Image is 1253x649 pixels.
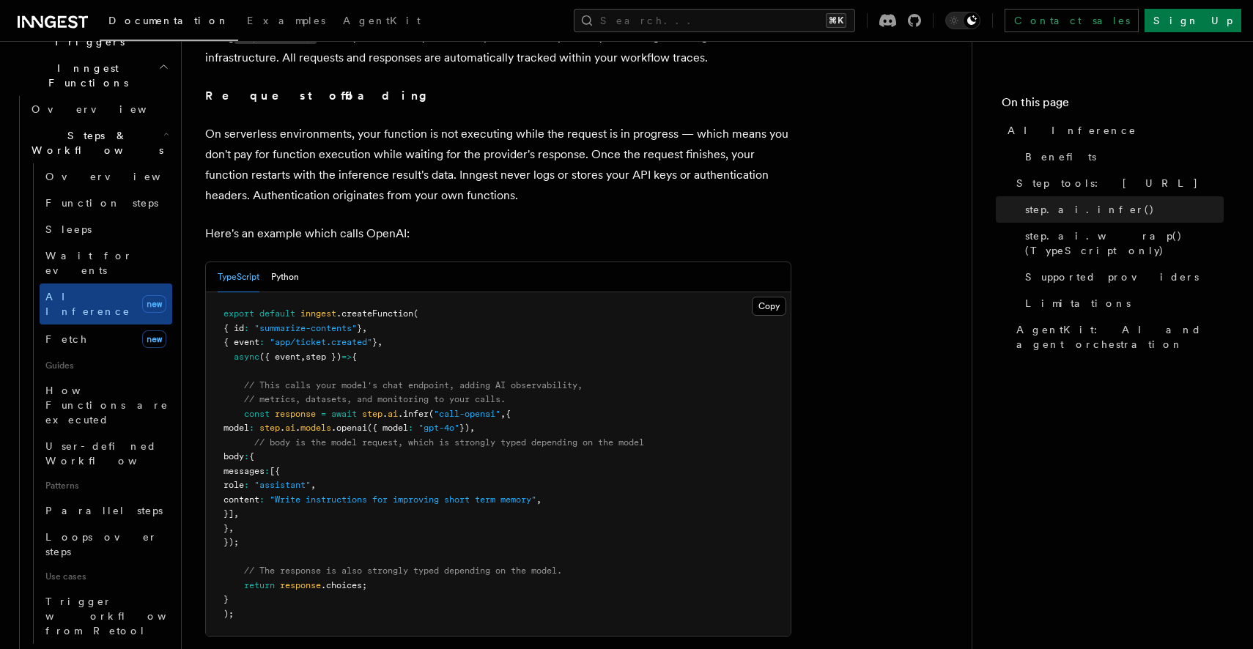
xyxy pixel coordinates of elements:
[12,55,172,96] button: Inngest Functions
[223,323,244,333] span: { id
[362,323,367,333] span: ,
[331,423,367,433] span: .openai
[40,163,172,190] a: Overview
[752,297,786,316] button: Copy
[826,13,846,28] kbd: ⌘K
[362,409,382,419] span: step
[254,323,357,333] span: "summarize-contents"
[300,423,331,433] span: models
[259,337,265,347] span: :
[218,262,259,292] button: TypeScript
[259,423,280,433] span: step
[244,480,249,490] span: :
[223,451,244,461] span: body
[280,423,285,433] span: .
[40,474,172,497] span: Patterns
[40,216,172,242] a: Sleeps
[223,508,234,519] span: }]
[336,308,413,319] span: .createFunction
[1145,9,1241,32] a: Sign Up
[244,394,506,404] span: // metrics, datasets, and monitoring to your calls.
[40,190,172,216] a: Function steps
[40,588,172,644] a: Trigger workflows from Retool
[45,171,196,182] span: Overview
[1019,144,1224,170] a: Benefits
[26,163,172,644] div: Steps & Workflows
[45,250,133,276] span: Wait for events
[244,451,249,461] span: :
[244,323,249,333] span: :
[247,15,325,26] span: Examples
[341,352,352,362] span: =>
[249,451,254,461] span: {
[40,324,172,354] a: Fetchnew
[45,291,130,317] span: AI Inference
[334,4,429,40] a: AgentKit
[238,4,334,40] a: Examples
[40,524,172,565] a: Loops over steps
[45,333,88,345] span: Fetch
[223,308,254,319] span: export
[343,15,421,26] span: AgentKit
[40,242,172,283] a: Wait for events
[244,580,275,590] span: return
[244,565,562,576] span: // The response is also strongly typed depending on the model.
[270,466,280,476] span: [{
[254,437,644,448] span: // body is the model request, which is strongly typed depending on the model
[945,12,980,29] button: Toggle dark mode
[45,531,158,557] span: Loops over steps
[40,433,172,474] a: User-defined Workflows
[26,128,163,157] span: Steps & Workflows
[1002,117,1224,144] a: AI Inference
[536,494,542,505] span: ,
[45,223,92,235] span: Sleeps
[1016,176,1199,190] span: Step tools: [URL]
[40,283,172,324] a: AI Inferencenew
[1016,322,1224,352] span: AgentKit: AI and agent orchestration
[234,508,239,519] span: ,
[295,423,300,433] span: .
[244,380,583,390] span: // This calls your model's chat endpoint, adding AI observability,
[429,409,434,419] span: (
[249,423,254,433] span: :
[285,423,295,433] span: ai
[372,337,377,347] span: }
[1019,264,1224,290] a: Supported providers
[265,466,270,476] span: :
[234,352,259,362] span: async
[223,537,239,547] span: });
[1025,202,1155,217] span: step.ai.infer()
[234,31,317,44] code: step.ai.infer()
[45,197,158,209] span: Function steps
[270,494,536,505] span: "Write instructions for improving short term memory"
[223,423,249,433] span: model
[418,423,459,433] span: "gpt-4o"
[223,523,229,533] span: }
[1008,123,1136,138] span: AI Inference
[280,580,321,590] span: response
[45,440,177,467] span: User-defined Workflows
[321,409,326,419] span: =
[1010,170,1224,196] a: Step tools: [URL]
[270,337,372,347] span: "app/ticket.created"
[100,4,238,41] a: Documentation
[205,89,437,103] strong: Request offloading
[45,505,163,516] span: Parallel steps
[40,565,172,588] span: Use cases
[1025,270,1199,284] span: Supported providers
[26,122,172,163] button: Steps & Workflows
[205,223,791,244] p: Here's an example which calls OpenAI:
[382,409,388,419] span: .
[40,497,172,524] a: Parallel steps
[223,609,234,619] span: );
[1025,149,1096,164] span: Benefits
[259,308,295,319] span: default
[40,354,172,377] span: Guides
[1002,94,1224,117] h4: On this page
[108,15,229,26] span: Documentation
[254,480,311,490] span: "assistant"
[275,409,316,419] span: response
[142,295,166,313] span: new
[352,352,357,362] span: {
[142,330,166,348] span: new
